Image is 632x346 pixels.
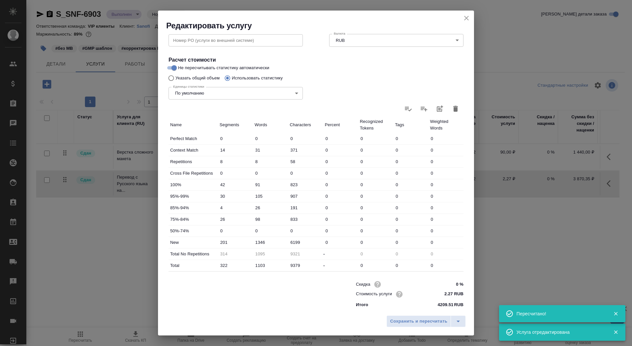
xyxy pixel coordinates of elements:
[253,203,288,213] input: ✎ Введи что-нибудь
[288,145,323,155] input: ✎ Введи что-нибудь
[358,226,393,236] input: ✎ Введи что-нибудь
[218,249,253,259] input: Пустое поле
[290,122,322,128] p: Characters
[430,118,462,131] p: Weighted Words
[358,145,393,155] input: ✎ Введи что-нибудь
[323,191,358,201] input: ✎ Введи что-нибудь
[218,226,253,236] input: ✎ Введи что-нибудь
[218,134,253,143] input: ✎ Введи что-нибудь
[428,180,463,189] input: ✎ Введи что-нибудь
[393,191,429,201] input: ✎ Введи что-нибудь
[253,180,288,189] input: ✎ Введи что-нибудь
[393,238,429,247] input: ✎ Введи что-нибудь
[358,261,393,270] input: ✎ Введи что-нибудь
[428,249,463,259] input: Пустое поле
[360,118,392,131] p: Recognized Tokens
[358,249,393,259] input: Пустое поле
[358,191,393,201] input: ✎ Введи что-нибудь
[253,191,288,201] input: ✎ Введи что-нибудь
[218,191,253,201] input: ✎ Введи что-нибудь
[166,20,474,31] h2: Редактировать услугу
[428,238,463,247] input: ✎ Введи что-нибудь
[334,38,347,43] button: RUB
[393,157,429,166] input: ✎ Введи что-нибудь
[178,65,269,71] span: Не пересчитывать статистику автоматически
[448,101,463,117] button: Удалить статистику
[323,250,358,258] div: -
[325,122,357,128] p: Percent
[323,238,358,247] input: ✎ Введи что-нибудь
[170,159,216,165] p: Repetitions
[428,157,463,166] input: ✎ Введи что-нибудь
[288,180,323,189] input: ✎ Введи что-нибудь
[393,215,429,224] input: ✎ Введи что-нибудь
[454,302,463,308] p: RUB
[170,170,216,177] p: Cross File Repetitions
[288,191,323,201] input: ✎ Введи что-нибудь
[173,90,206,96] button: По умолчанию
[609,311,622,317] button: Закрыть
[253,168,288,178] input: ✎ Введи что-нибудь
[323,134,358,143] input: ✎ Введи что-нибудь
[386,315,466,327] div: split button
[169,56,463,64] h4: Расчет стоимости
[323,262,358,270] div: -
[288,168,323,178] input: ✎ Введи что-нибудь
[253,226,288,236] input: ✎ Введи что-нибудь
[323,157,358,166] input: ✎ Введи что-нибудь
[253,261,288,270] input: ✎ Введи что-нибудь
[218,203,253,213] input: ✎ Введи что-нибудь
[170,182,216,188] p: 100%
[253,238,288,247] input: ✎ Введи что-нибудь
[393,249,429,259] input: Пустое поле
[358,134,393,143] input: ✎ Введи что-нибудь
[393,134,429,143] input: ✎ Введи что-нибудь
[428,261,463,270] input: ✎ Введи что-нибудь
[386,315,451,327] button: Сохранить и пересчитать
[218,157,253,166] input: ✎ Введи что-нибудь
[253,249,288,259] input: Пустое поле
[323,203,358,213] input: ✎ Введи что-нибудь
[416,101,432,117] label: Слить статистику
[356,302,368,308] p: Итого
[170,251,216,257] p: Total No Repetitions
[516,310,603,317] div: Пересчитано!
[393,168,429,178] input: ✎ Введи что-нибудь
[439,279,463,289] input: ✎ Введи что-нибудь
[170,228,216,234] p: 50%-74%
[323,215,358,224] input: ✎ Введи что-нибудь
[218,238,253,247] input: ✎ Введи что-нибудь
[288,215,323,224] input: ✎ Введи что-нибудь
[253,157,288,166] input: ✎ Введи что-нибудь
[288,226,323,236] input: ✎ Введи что-нибудь
[288,203,323,213] input: ✎ Введи что-нибудь
[428,203,463,213] input: ✎ Введи что-нибудь
[288,238,323,247] input: ✎ Введи что-нибудь
[358,238,393,247] input: ✎ Введи что-нибудь
[393,180,429,189] input: ✎ Введи что-нибудь
[428,168,463,178] input: ✎ Введи что-нибудь
[428,145,463,155] input: ✎ Введи что-нибудь
[395,122,427,128] p: Tags
[358,157,393,166] input: ✎ Введи что-нибудь
[255,122,287,128] p: Words
[323,180,358,189] input: ✎ Введи что-нибудь
[428,134,463,143] input: ✎ Введи что-нибудь
[170,122,216,128] p: Name
[393,203,429,213] input: ✎ Введи что-нибудь
[218,215,253,224] input: ✎ Введи что-нибудь
[356,291,392,297] p: Стоимость услуги
[170,239,216,246] p: New
[220,122,251,128] p: Segments
[288,249,323,259] input: Пустое поле
[358,203,393,213] input: ✎ Введи что-нибудь
[170,216,216,223] p: 75%-84%
[439,289,463,299] input: ✎ Введи что-нибудь
[218,180,253,189] input: ✎ Введи что-нибудь
[428,191,463,201] input: ✎ Введи что-нибудь
[218,145,253,155] input: ✎ Введи что-нибудь
[218,261,253,270] input: ✎ Введи что-нибудь
[516,329,603,335] div: Услуга отредактирована
[609,329,622,335] button: Закрыть
[170,262,216,269] p: Total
